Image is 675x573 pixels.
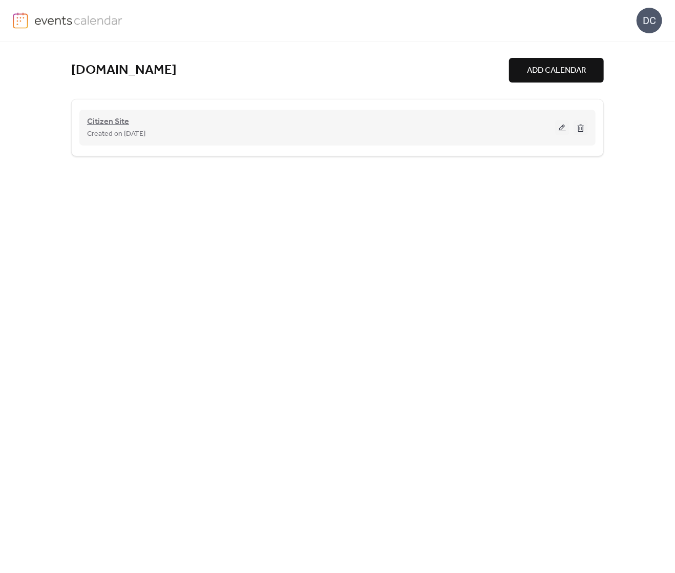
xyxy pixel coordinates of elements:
img: logo-type [34,12,123,28]
a: Citizen Site [87,119,129,125]
img: logo [13,12,28,29]
span: Citizen Site [87,116,129,128]
div: DC [637,8,662,33]
button: ADD CALENDAR [509,58,604,83]
span: Created on [DATE] [87,128,145,140]
a: [DOMAIN_NAME] [71,62,177,79]
span: ADD CALENDAR [527,65,586,77]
